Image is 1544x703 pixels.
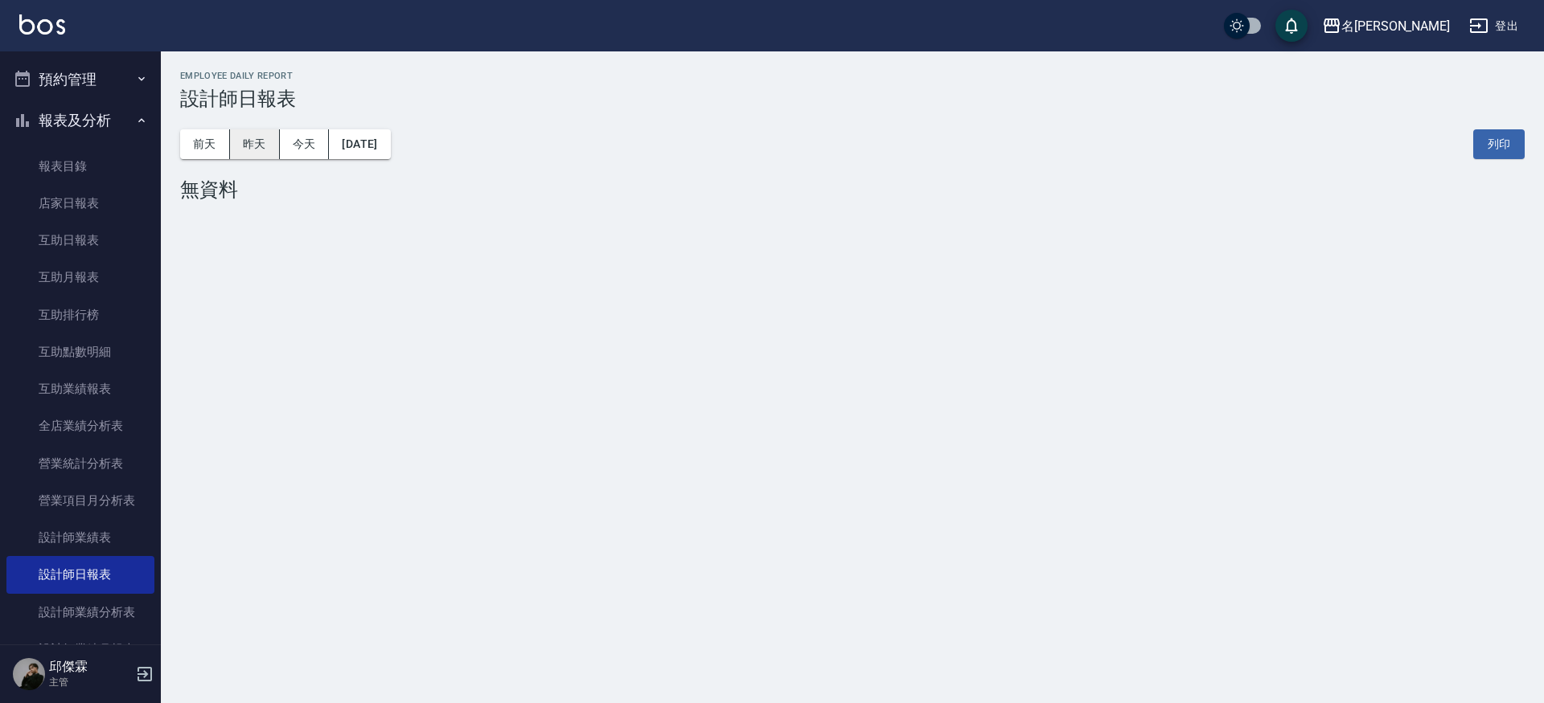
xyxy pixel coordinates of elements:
a: 店家日報表 [6,185,154,222]
a: 設計師業績分析表 [6,594,154,631]
img: Logo [19,14,65,35]
button: 列印 [1473,129,1525,159]
a: 互助排行榜 [6,296,154,333]
button: 預約管理 [6,59,154,100]
button: 昨天 [230,129,280,159]
button: 名[PERSON_NAME] [1316,10,1456,43]
a: 設計師業績月報表 [6,631,154,668]
a: 互助日報表 [6,222,154,259]
h3: 設計師日報表 [180,88,1525,110]
a: 互助點數明細 [6,333,154,370]
button: 報表及分析 [6,100,154,141]
p: 主管 [49,675,131,689]
div: 名[PERSON_NAME] [1341,16,1450,36]
button: 登出 [1463,11,1525,41]
a: 設計師日報表 [6,556,154,593]
button: save [1275,10,1308,42]
button: 前天 [180,129,230,159]
h5: 邱傑霖 [49,659,131,675]
a: 互助月報表 [6,259,154,296]
a: 營業項目月分析表 [6,482,154,519]
a: 設計師業績表 [6,519,154,556]
h2: Employee Daily Report [180,71,1525,81]
a: 全店業績分析表 [6,407,154,444]
a: 報表目錄 [6,148,154,185]
a: 營業統計分析表 [6,445,154,482]
div: 無資料 [180,178,1525,201]
button: 今天 [280,129,330,159]
a: 互助業績報表 [6,370,154,407]
img: Person [13,658,45,690]
button: [DATE] [329,129,390,159]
